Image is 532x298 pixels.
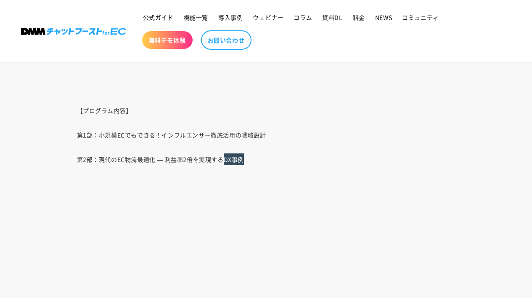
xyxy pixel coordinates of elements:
[375,13,392,21] span: NEWS
[248,8,288,26] a: ウェビナー
[138,8,179,26] a: 公式ガイド
[149,36,186,44] span: 無料デモ体験
[201,30,251,50] a: お問い合わせ
[77,155,244,164] span: 第2部：現代のEC物流最適化 — 利益率2倍を実現するDX事例
[253,13,283,21] span: ウェビナー
[208,36,245,44] span: お問い合わせ
[77,106,132,115] span: 【プログラム内容】
[397,8,444,26] a: コミュニティ
[288,8,317,26] a: コラム
[143,13,174,21] span: 公式ガイド
[317,8,347,26] a: 資料DL
[77,131,266,139] span: 第1部：小規模ECでもできる！インフルエンサー徹底活用の戦略設計
[370,8,397,26] a: NEWS
[218,13,243,21] span: 導入事例
[179,8,213,26] a: 機能一覧
[322,13,342,21] span: 資料DL
[402,13,439,21] span: コミュニティ
[213,8,248,26] a: 導入事例
[21,28,126,35] img: 株式会社DMM Boost
[184,13,208,21] span: 機能一覧
[348,8,370,26] a: 料金
[294,13,312,21] span: コラム
[353,13,365,21] span: 料金
[142,31,193,49] a: 無料デモ体験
